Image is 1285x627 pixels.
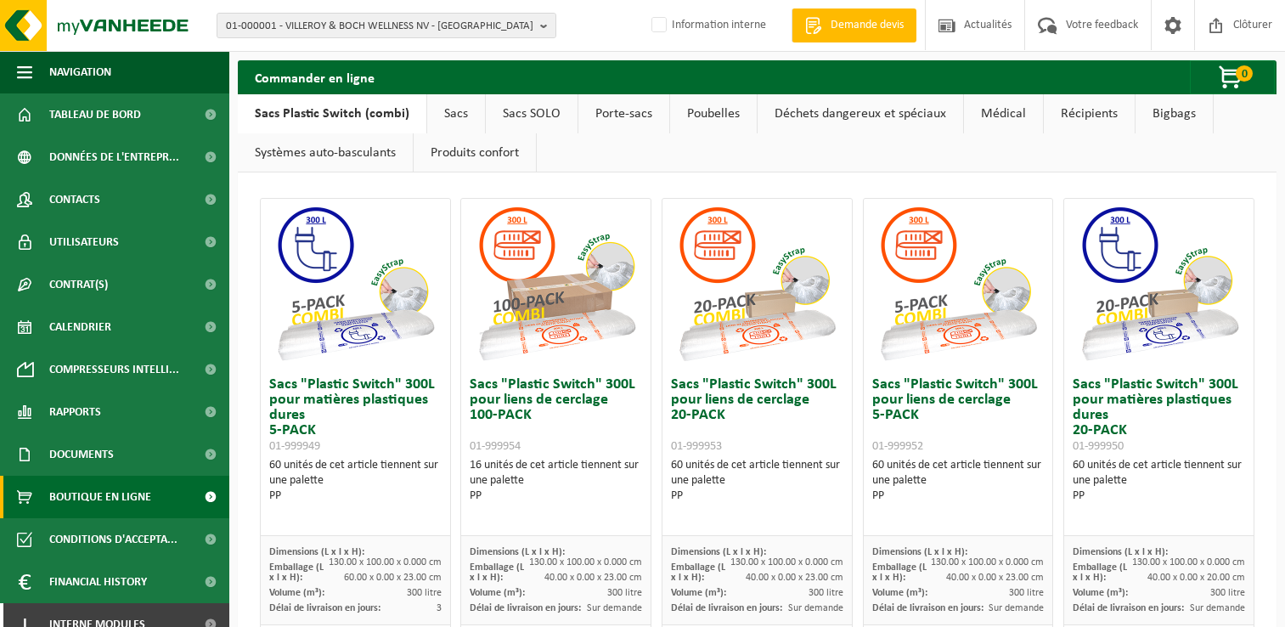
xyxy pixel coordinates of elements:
span: 01-999950 [1073,440,1124,453]
span: Emballage (L x l x H): [1073,562,1127,583]
div: 60 unités de cet article tiennent sur une palette [671,458,843,504]
span: Volume (m³): [1073,588,1128,598]
span: Délai de livraison en jours: [1073,603,1184,613]
span: Volume (m³): [671,588,726,598]
div: PP [671,489,843,504]
span: Demande devis [826,17,908,34]
span: Emballage (L x l x H): [470,562,524,583]
span: Tableau de bord [49,93,141,136]
div: PP [470,489,642,504]
a: Bigbags [1136,94,1213,133]
div: 16 unités de cet article tiennent sur une palette [470,458,642,504]
h3: Sacs "Plastic Switch" 300L pour liens de cerclage 100-PACK [470,377,642,454]
span: 40.00 x 0.00 x 20.00 cm [1147,573,1245,583]
span: Emballage (L x l x H): [671,562,725,583]
span: Dimensions (L x l x H): [872,547,967,557]
span: 01-999953 [671,440,722,453]
span: Financial History [49,561,147,603]
span: 130.00 x 100.00 x 0.000 cm [329,557,442,568]
span: Navigation [49,51,111,93]
img: 01-999950 [1074,199,1244,369]
span: 60.00 x 0.00 x 23.00 cm [344,573,442,583]
span: 40.00 x 0.00 x 23.00 cm [544,573,642,583]
span: Calendrier [49,306,111,348]
span: Rapports [49,391,101,433]
span: 130.00 x 100.00 x 0.000 cm [931,557,1044,568]
span: Dimensions (L x l x H): [269,547,364,557]
span: Emballage (L x l x H): [269,562,324,583]
span: 300 litre [1210,588,1245,598]
a: Récipients [1044,94,1135,133]
img: 01-999949 [270,199,440,369]
span: 130.00 x 100.00 x 0.000 cm [730,557,843,568]
div: 60 unités de cet article tiennent sur une palette [1073,458,1245,504]
span: Compresseurs intelli... [49,348,179,391]
img: 01-999953 [672,199,842,369]
span: Données de l'entrepr... [49,136,179,178]
span: 130.00 x 100.00 x 0.000 cm [529,557,642,568]
span: 300 litre [1009,588,1044,598]
h2: Commander en ligne [238,60,392,93]
span: Sur demande [587,603,642,613]
span: 01-999952 [872,440,923,453]
span: 40.00 x 0.00 x 23.00 cm [746,573,843,583]
img: 01-999954 [471,199,641,369]
div: 60 unités de cet article tiennent sur une palette [872,458,1045,504]
span: Boutique en ligne [49,476,151,518]
span: 40.00 x 0.00 x 23.00 cm [946,573,1044,583]
span: Sur demande [788,603,843,613]
a: Demande devis [792,8,916,42]
img: 01-999952 [873,199,1043,369]
span: Dimensions (L x l x H): [671,547,766,557]
div: PP [1073,489,1245,504]
a: Sacs SOLO [486,94,578,133]
span: Conditions d'accepta... [49,518,178,561]
span: Utilisateurs [49,221,119,263]
h3: Sacs "Plastic Switch" 300L pour liens de cerclage 5-PACK [872,377,1045,454]
span: 300 litre [607,588,642,598]
a: Sacs Plastic Switch (combi) [238,94,426,133]
span: Volume (m³): [872,588,927,598]
span: Délai de livraison en jours: [872,603,983,613]
span: Dimensions (L x l x H): [1073,547,1168,557]
a: Porte-sacs [578,94,669,133]
div: PP [872,489,1045,504]
a: Médical [964,94,1043,133]
span: 0 [1236,65,1253,82]
button: 0 [1190,60,1275,94]
label: Information interne [648,13,766,38]
h3: Sacs "Plastic Switch" 300L pour matières plastiques dures 5-PACK [269,377,442,454]
span: Emballage (L x l x H): [872,562,927,583]
h3: Sacs "Plastic Switch" 300L pour matières plastiques dures 20-PACK [1073,377,1245,454]
span: Délai de livraison en jours: [470,603,581,613]
span: Volume (m³): [470,588,525,598]
a: Poubelles [670,94,757,133]
a: Sacs [427,94,485,133]
span: Sur demande [1190,603,1245,613]
span: Dimensions (L x l x H): [470,547,565,557]
span: 01-999949 [269,440,320,453]
a: Déchets dangereux et spéciaux [758,94,963,133]
span: Contrat(s) [49,263,108,306]
span: 300 litre [407,588,442,598]
button: 01-000001 - VILLEROY & BOCH WELLNESS NV - [GEOGRAPHIC_DATA] [217,13,556,38]
span: Délai de livraison en jours: [269,603,380,613]
div: PP [269,489,442,504]
a: Produits confort [414,133,536,172]
span: Sur demande [989,603,1044,613]
span: 01-000001 - VILLEROY & BOCH WELLNESS NV - [GEOGRAPHIC_DATA] [226,14,533,39]
h3: Sacs "Plastic Switch" 300L pour liens de cerclage 20-PACK [671,377,843,454]
a: Systèmes auto-basculants [238,133,413,172]
span: 300 litre [809,588,843,598]
span: 3 [437,603,442,613]
div: 60 unités de cet article tiennent sur une palette [269,458,442,504]
span: Délai de livraison en jours: [671,603,782,613]
span: Documents [49,433,114,476]
span: 130.00 x 100.00 x 0.000 cm [1132,557,1245,568]
span: Volume (m³): [269,588,324,598]
span: 01-999954 [470,440,521,453]
span: Contacts [49,178,100,221]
